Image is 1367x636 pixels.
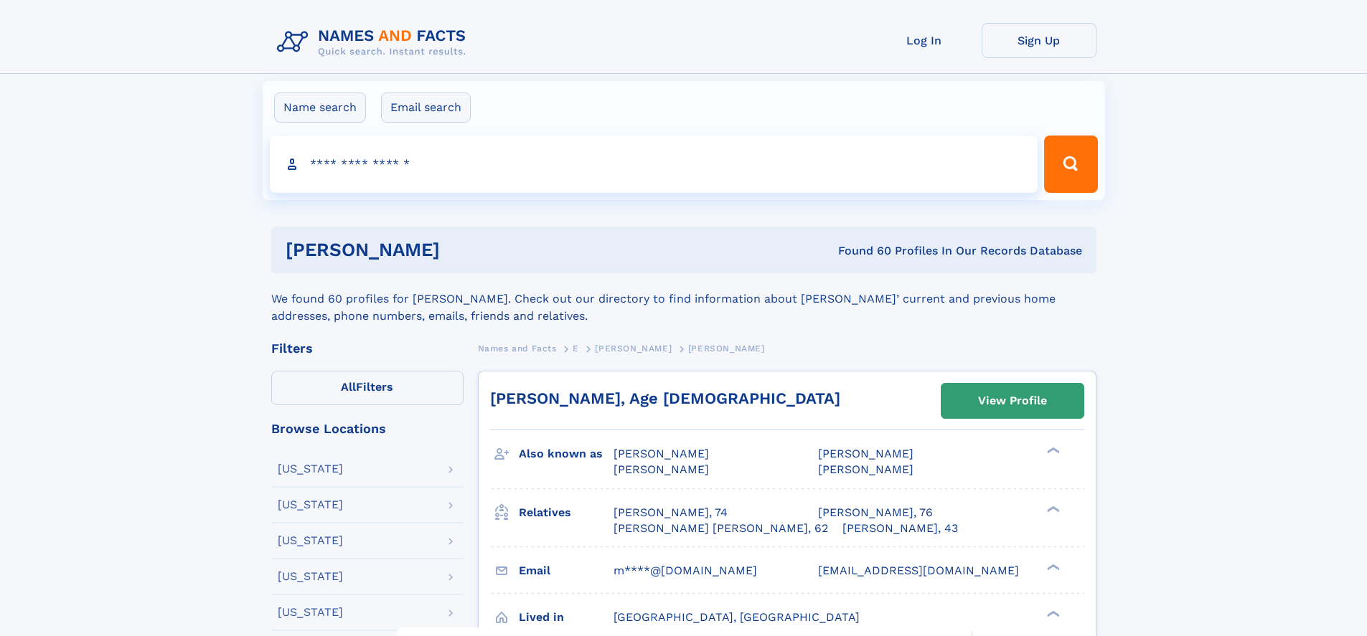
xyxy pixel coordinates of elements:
a: Log In [867,23,982,58]
span: [PERSON_NAME] [818,462,913,476]
div: [US_STATE] [278,463,343,475]
span: [PERSON_NAME] [614,447,709,460]
div: View Profile [978,384,1047,417]
h3: Also known as [519,442,614,466]
span: [EMAIL_ADDRESS][DOMAIN_NAME] [818,564,1019,577]
div: Found 60 Profiles In Our Records Database [639,243,1082,259]
h3: Relatives [519,500,614,525]
div: ❯ [1043,609,1061,618]
div: ❯ [1043,562,1061,571]
span: All [341,380,356,394]
div: [US_STATE] [278,571,343,582]
a: E [573,339,579,357]
span: [PERSON_NAME] [818,447,913,460]
span: [PERSON_NAME] [614,462,709,476]
button: Search Button [1044,136,1097,193]
div: [US_STATE] [278,535,343,546]
div: Browse Locations [271,422,464,435]
span: [PERSON_NAME] [595,343,672,353]
div: [US_STATE] [278,607,343,618]
a: [PERSON_NAME] [595,339,672,357]
a: [PERSON_NAME], 43 [842,521,958,536]
label: Name search [274,92,366,123]
input: search input [270,136,1038,193]
h3: Lived in [519,605,614,630]
a: [PERSON_NAME], Age [DEMOGRAPHIC_DATA] [490,389,840,407]
div: We found 60 profiles for [PERSON_NAME]. Check out our directory to find information about [PERSON... [271,273,1096,325]
a: Sign Up [982,23,1096,58]
a: [PERSON_NAME] [PERSON_NAME], 62 [614,521,828,536]
a: [PERSON_NAME], 74 [614,505,728,521]
h3: Email [519,559,614,583]
div: Filters [271,342,464,355]
div: [US_STATE] [278,499,343,511]
a: [PERSON_NAME], 76 [818,505,933,521]
a: View Profile [941,384,1084,418]
span: [PERSON_NAME] [688,343,765,353]
a: Names and Facts [478,339,557,357]
span: E [573,343,579,353]
div: ❯ [1043,446,1061,455]
div: ❯ [1043,504,1061,513]
label: Email search [381,92,471,123]
img: Logo Names and Facts [271,23,478,62]
h1: [PERSON_NAME] [286,241,639,259]
span: [GEOGRAPHIC_DATA], [GEOGRAPHIC_DATA] [614,610,860,624]
label: Filters [271,371,464,405]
